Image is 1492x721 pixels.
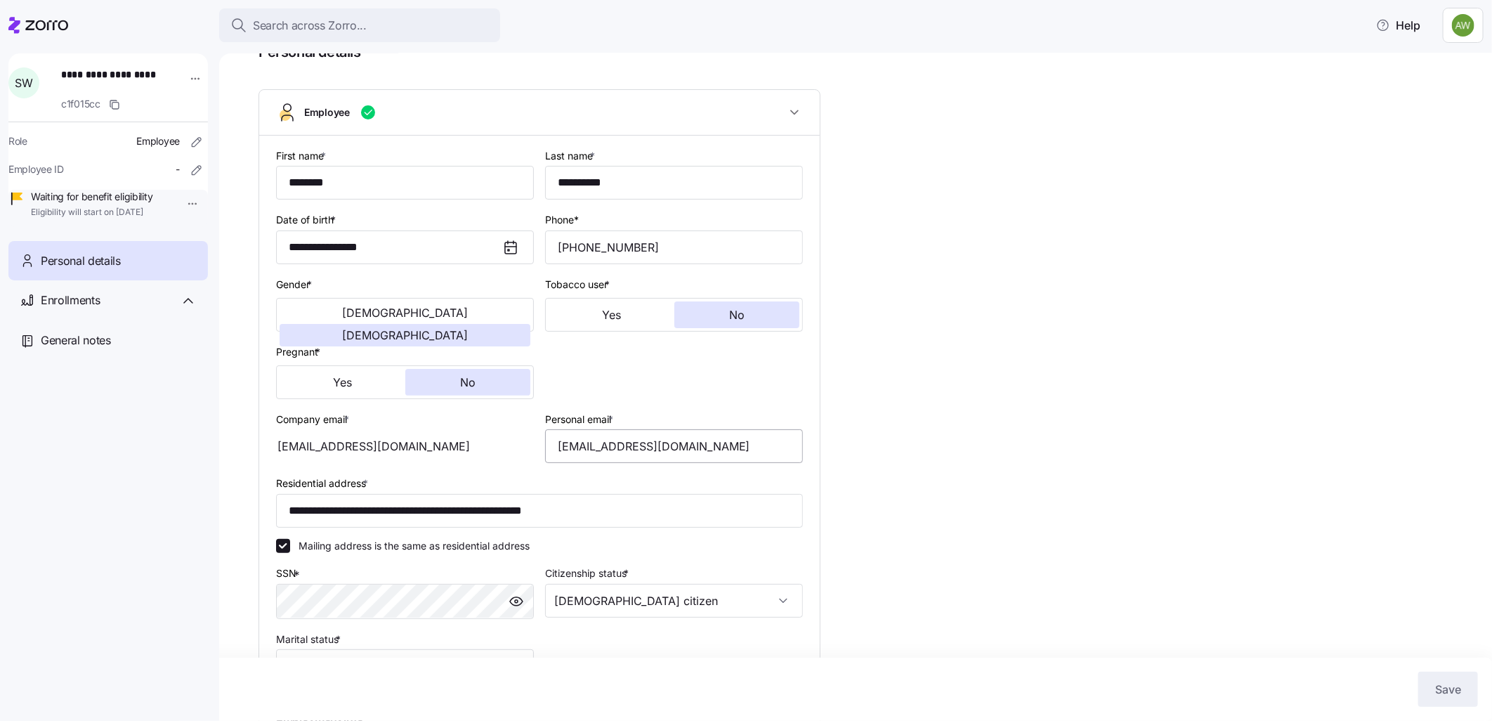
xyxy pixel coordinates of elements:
label: Phone* [545,212,579,228]
input: Select citizenship status [545,584,803,618]
label: Personal email [545,412,616,427]
button: Search across Zorro... [219,8,500,42]
span: Yes [333,377,352,388]
label: Residential address [276,476,371,491]
img: 187a7125535df60c6aafd4bbd4ff0edb [1452,14,1474,37]
input: Select marital status [276,649,534,683]
span: Role [8,134,27,148]
span: General notes [41,332,111,349]
input: Phone [545,230,803,264]
button: Employee [259,90,820,136]
span: Yes [602,309,621,320]
label: Marital status [276,632,343,647]
label: First name [276,148,329,164]
span: Waiting for benefit eligibility [31,190,152,204]
label: Mailing address is the same as residential address [290,539,530,553]
span: [DEMOGRAPHIC_DATA] [342,330,468,341]
span: Enrollments [41,292,100,309]
label: Last name [545,148,598,164]
input: Email [545,429,803,463]
span: Search across Zorro... [253,17,367,34]
label: Citizenship status [545,566,632,581]
label: Company email [276,412,352,427]
span: No [460,377,476,388]
span: [DEMOGRAPHIC_DATA] [342,307,468,318]
span: Employee ID [8,162,64,176]
span: Save [1435,681,1461,698]
span: Employee [136,134,180,148]
label: SSN [276,566,303,581]
span: Employee [304,105,350,119]
span: Eligibility will start on [DATE] [31,207,152,219]
label: Date of birth [276,212,339,228]
span: Personal details [41,252,121,270]
span: No [729,309,745,320]
label: Pregnant [276,344,323,360]
label: Tobacco user [545,277,613,292]
button: Save [1418,672,1478,707]
button: Help [1365,11,1432,39]
span: - [176,162,180,176]
span: S W [15,77,32,89]
span: Help [1376,17,1420,34]
span: c1f015cc [61,97,100,111]
label: Gender [276,277,315,292]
